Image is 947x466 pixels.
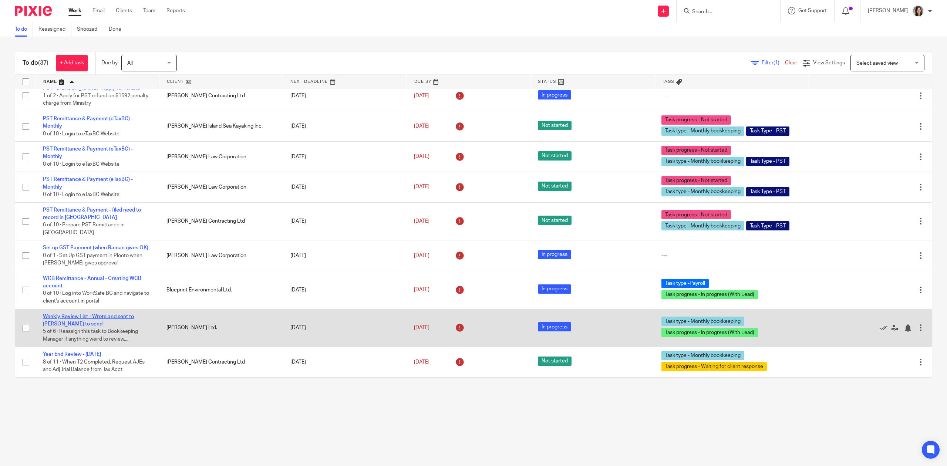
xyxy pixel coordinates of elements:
a: Team [143,7,155,14]
span: Tags [662,80,674,84]
span: [DATE] [414,253,429,258]
span: Task progress - Not started [661,115,731,125]
span: Task progress - Waiting for client response [661,362,767,371]
td: [DATE] [283,202,407,240]
a: Clients [116,7,132,14]
span: Task progress - Not started [661,146,731,155]
a: Snoozed [77,22,103,37]
a: To do [15,22,33,37]
p: [PERSON_NAME] [868,7,909,14]
td: [DATE] [283,111,407,141]
td: [DATE] [283,172,407,202]
a: WCB Remittance - Annual - Creating WCB account [43,276,141,288]
a: Weekly Review List - Wrote and sent to [PERSON_NAME] to send [43,314,134,327]
span: [DATE] [414,124,429,129]
td: [DATE] [283,240,407,271]
span: Task type - Monthly bookkeeping [661,187,744,196]
span: 8 of 11 · When T2 Completed, Request AJEs and Adj Trial Balance from Tax Acct [43,359,145,372]
span: [DATE] [414,325,429,330]
a: Clear [785,60,797,65]
span: Task progress - In progress (With Lead) [661,328,758,337]
span: Task Type - PST [746,221,789,230]
span: Filter [762,60,785,65]
span: Get Support [798,8,827,13]
a: Year End Review - [DATE] [43,352,101,357]
a: Reports [166,7,185,14]
span: Select saved view [856,61,898,66]
span: Task Type - PST [746,187,789,196]
a: Mark as done [880,324,891,331]
span: Task type - Monthly bookkeeping [661,126,744,136]
span: [DATE] [414,93,429,98]
a: Email [92,7,105,14]
td: [PERSON_NAME] Contracting Ltd [159,202,283,240]
img: Pixie [15,6,52,16]
td: [DATE] [283,271,407,309]
div: --- [661,92,801,99]
span: Task progress - Not started [661,176,731,185]
span: [DATE] [414,185,429,190]
span: In progress [538,284,571,294]
a: Reassigned [38,22,71,37]
span: Task type - Monthly bookkeeping [661,351,744,360]
td: [PERSON_NAME] Ltd. [159,309,283,347]
span: 0 of 1 · Set Up GST payment in Plooto when [PERSON_NAME] gives approval [43,253,142,266]
td: [DATE] [283,309,407,347]
td: [PERSON_NAME] Contracting Ltd [159,81,283,111]
a: PST Remittance & Payment (eTaxBC) - Monthly [43,177,133,189]
td: Blueprint Environmental Ltd. [159,271,283,309]
td: [PERSON_NAME] Law Corporation [159,142,283,172]
span: Not started [538,121,572,130]
div: --- [661,252,801,259]
span: Task Type - PST [746,126,789,136]
span: Not started [538,182,572,191]
span: (1) [774,60,779,65]
span: (37) [38,60,48,66]
a: Done [109,22,127,37]
a: Set up GST Payment (when Raman gives OK) [43,245,148,250]
td: [DATE] [283,347,407,377]
a: + Add task [56,55,88,71]
span: View Settings [813,60,845,65]
span: 1 of 2 · Apply for PST refund on $1592 penalty charge from Ministry [43,93,148,106]
span: In progress [538,322,571,331]
span: All [127,61,133,66]
a: Work [68,7,81,14]
span: In progress [538,250,571,259]
h1: To do [23,59,48,67]
span: 0 of 10 · Login to eTaxBC Website [43,131,119,136]
img: Danielle%20photo.jpg [912,5,924,17]
td: [PERSON_NAME] Law Corporation [159,240,283,271]
span: Not started [538,216,572,225]
span: 6 of 10 · Prepare PST Remittance in [GEOGRAPHIC_DATA] [43,222,125,235]
span: In progress [538,90,571,99]
td: [DATE] [283,81,407,111]
span: Task type - Monthly bookkeeping [661,317,744,326]
p: Due by [101,59,118,67]
span: Task type - Monthly bookkeeping [661,221,744,230]
span: 0 of 10 · Login to eTaxBC Website [43,162,119,167]
span: [DATE] [414,154,429,159]
span: [DATE] [414,359,429,365]
span: Task type -Payroll [661,279,709,288]
span: 0 of 10 · Log into WorkSafe BC and navigate to client's account in portal [43,291,149,304]
span: Task Type - PST [746,157,789,166]
input: Search [691,9,758,16]
td: [DATE] [283,142,407,172]
span: Not started [538,151,572,161]
span: [DATE] [414,219,429,224]
span: 0 of 10 · Login to eTaxBC Website [43,192,119,197]
a: PST Remittance & Payment (eTaxBC) - Monthly [43,146,133,159]
td: [PERSON_NAME] Contracting Ltd [159,347,283,377]
a: PST Remittance & Payment (eTaxBC) - Monthly [43,116,133,129]
span: Not started [538,357,572,366]
span: Task progress - In progress (With Lead) [661,290,758,299]
td: [PERSON_NAME] Law Corporation [159,172,283,202]
span: Task type - Monthly bookkeeping [661,157,744,166]
a: PST Remittance & Payment - filed need to record in [GEOGRAPHIC_DATA] [43,207,141,220]
span: [DATE] [414,287,429,292]
td: [PERSON_NAME] Island Sea Kayaking Inc. [159,111,283,141]
span: Task progress - Not started [661,210,731,219]
span: 5 of 6 · Reassign this task to Bookkeeping Manager if anything weird to review,... [43,329,138,342]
